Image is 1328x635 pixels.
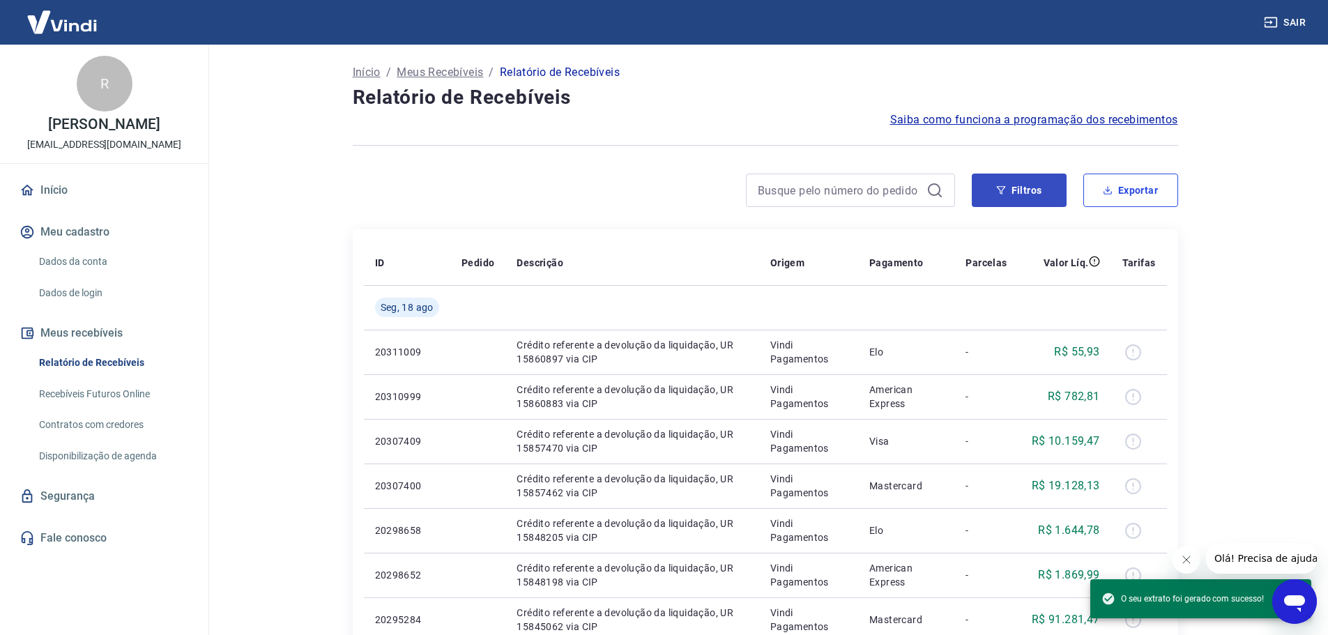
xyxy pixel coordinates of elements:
[1083,174,1178,207] button: Exportar
[517,561,747,589] p: Crédito referente a devolução da liquidação, UR 15848198 via CIP
[375,523,439,537] p: 20298658
[890,112,1178,128] a: Saiba como funciona a programação dos recebimentos
[17,481,192,512] a: Segurança
[17,523,192,553] a: Fale conosco
[1032,611,1100,628] p: R$ 91.281,47
[869,613,943,627] p: Mastercard
[869,523,943,537] p: Elo
[17,217,192,247] button: Meu cadastro
[869,434,943,448] p: Visa
[869,561,943,589] p: American Express
[1054,344,1099,360] p: R$ 55,93
[966,434,1007,448] p: -
[972,174,1067,207] button: Filtros
[375,479,439,493] p: 20307400
[461,256,494,270] p: Pedido
[375,345,439,359] p: 20311009
[1206,543,1317,574] iframe: Mensagem da empresa
[77,56,132,112] div: R
[1044,256,1089,270] p: Valor Líq.
[517,338,747,366] p: Crédito referente a devolução da liquidação, UR 15860897 via CIP
[517,256,563,270] p: Descrição
[489,64,494,81] p: /
[966,390,1007,404] p: -
[517,427,747,455] p: Crédito referente a devolução da liquidação, UR 15857470 via CIP
[375,390,439,404] p: 20310999
[27,137,181,152] p: [EMAIL_ADDRESS][DOMAIN_NAME]
[517,472,747,500] p: Crédito referente a devolução da liquidação, UR 15857462 via CIP
[1261,10,1311,36] button: Sair
[1101,592,1264,606] span: O seu extrato foi gerado com sucesso!
[966,479,1007,493] p: -
[517,383,747,411] p: Crédito referente a devolução da liquidação, UR 15860883 via CIP
[33,442,192,470] a: Disponibilização de agenda
[517,517,747,544] p: Crédito referente a devolução da liquidação, UR 15848205 via CIP
[8,10,117,21] span: Olá! Precisa de ajuda?
[17,175,192,206] a: Início
[770,383,847,411] p: Vindi Pagamentos
[966,568,1007,582] p: -
[17,1,107,43] img: Vindi
[1272,579,1317,624] iframe: Botão para abrir a janela de mensagens
[758,180,921,201] input: Busque pelo número do pedido
[375,613,439,627] p: 20295284
[1032,477,1100,494] p: R$ 19.128,13
[966,345,1007,359] p: -
[33,247,192,276] a: Dados da conta
[500,64,620,81] p: Relatório de Recebíveis
[869,256,924,270] p: Pagamento
[1122,256,1156,270] p: Tarifas
[375,568,439,582] p: 20298652
[353,84,1178,112] h4: Relatório de Recebíveis
[386,64,391,81] p: /
[770,338,847,366] p: Vindi Pagamentos
[48,117,160,132] p: [PERSON_NAME]
[770,427,847,455] p: Vindi Pagamentos
[770,561,847,589] p: Vindi Pagamentos
[1048,388,1100,405] p: R$ 782,81
[869,345,943,359] p: Elo
[770,472,847,500] p: Vindi Pagamentos
[33,349,192,377] a: Relatório de Recebíveis
[1032,433,1100,450] p: R$ 10.159,47
[770,256,804,270] p: Origem
[966,256,1007,270] p: Parcelas
[770,606,847,634] p: Vindi Pagamentos
[375,434,439,448] p: 20307409
[770,517,847,544] p: Vindi Pagamentos
[1173,546,1200,574] iframe: Fechar mensagem
[17,318,192,349] button: Meus recebíveis
[33,279,192,307] a: Dados de login
[397,64,483,81] a: Meus Recebíveis
[966,613,1007,627] p: -
[869,383,943,411] p: American Express
[353,64,381,81] a: Início
[517,606,747,634] p: Crédito referente a devolução da liquidação, UR 15845062 via CIP
[869,479,943,493] p: Mastercard
[33,380,192,408] a: Recebíveis Futuros Online
[1038,567,1099,583] p: R$ 1.869,99
[33,411,192,439] a: Contratos com credores
[375,256,385,270] p: ID
[381,300,434,314] span: Seg, 18 ago
[1038,522,1099,539] p: R$ 1.644,78
[966,523,1007,537] p: -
